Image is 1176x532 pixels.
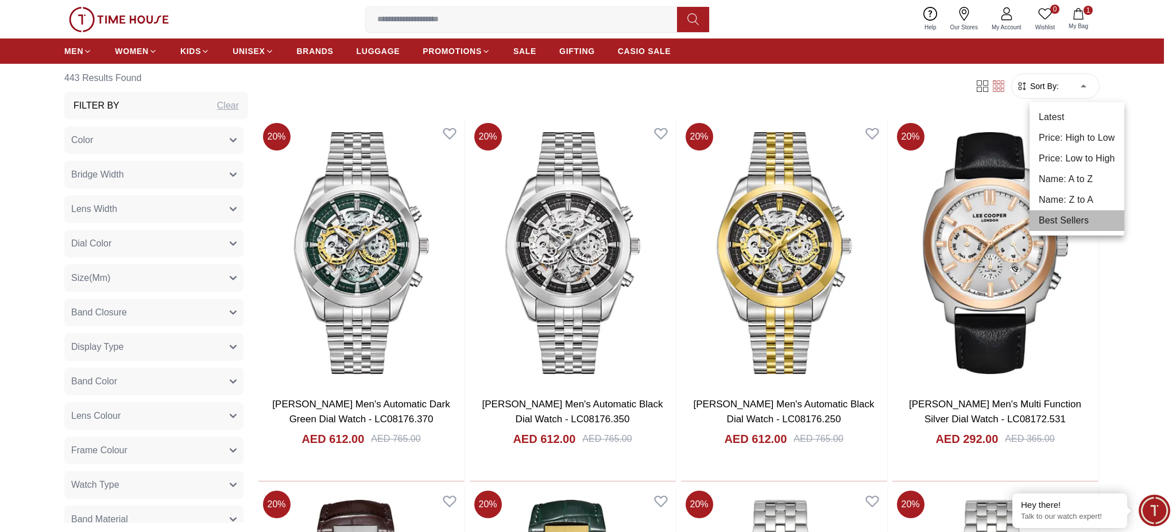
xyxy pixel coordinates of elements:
[1021,499,1119,511] div: Hey there!
[1030,107,1124,128] li: Latest
[1030,169,1124,190] li: Name: A to Z
[1030,148,1124,169] li: Price: Low to High
[1030,190,1124,210] li: Name: Z to A
[1139,495,1170,526] div: Chat Widget
[1030,128,1124,148] li: Price: High to Low
[1021,512,1119,522] p: Talk to our watch expert!
[1030,210,1124,231] li: Best Sellers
